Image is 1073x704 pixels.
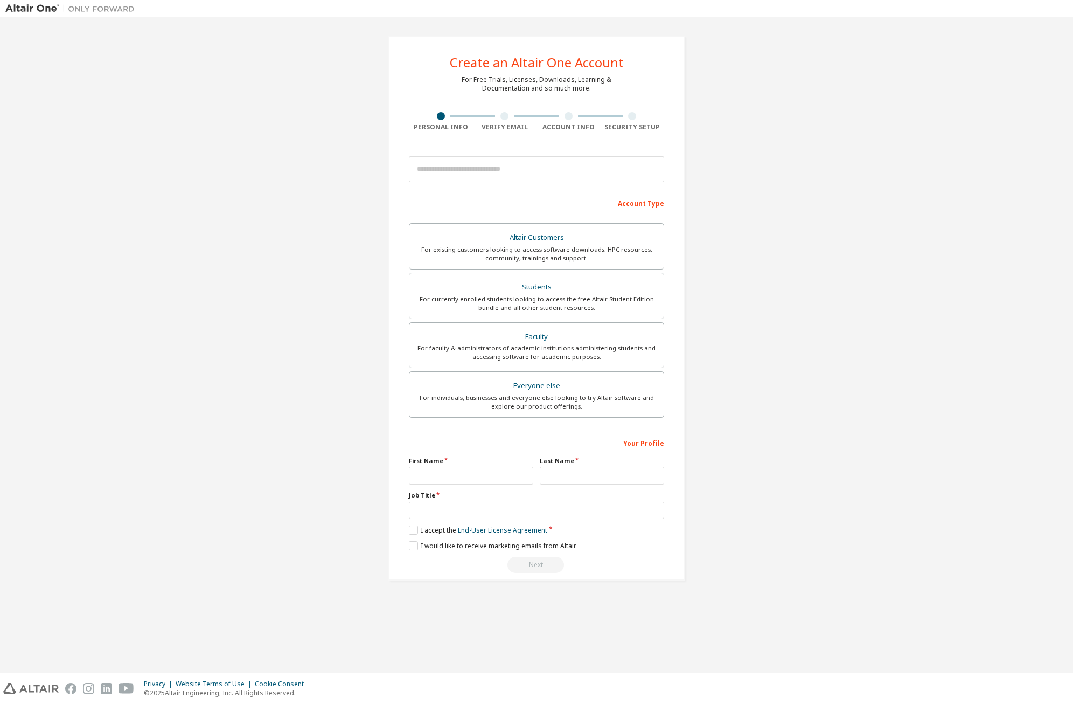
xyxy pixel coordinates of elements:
img: altair_logo.svg [3,683,59,694]
label: I would like to receive marketing emails from Altair [409,541,576,550]
label: First Name [409,457,533,465]
a: End-User License Agreement [458,526,547,535]
div: For currently enrolled students looking to access the free Altair Student Edition bundle and all ... [416,295,657,312]
div: Personal Info [409,123,473,132]
div: For faculty & administrators of academic institutions administering students and accessing softwa... [416,344,657,361]
div: Security Setup [601,123,665,132]
div: Website Terms of Use [176,680,255,688]
div: Privacy [144,680,176,688]
img: Altair One [5,3,140,14]
div: Your Profile [409,434,664,451]
div: Faculty [416,329,657,344]
div: For individuals, businesses and everyone else looking to try Altair software and explore our prod... [416,394,657,411]
div: For Free Trials, Licenses, Downloads, Learning & Documentation and so much more. [462,75,611,93]
div: Create an Altair One Account [450,56,624,69]
img: linkedin.svg [101,683,112,694]
div: Account Type [409,194,664,211]
label: Job Title [409,491,664,500]
label: Last Name [540,457,664,465]
p: © 2025 Altair Engineering, Inc. All Rights Reserved. [144,688,310,698]
div: Read and acccept EULA to continue [409,557,664,573]
div: For existing customers looking to access software downloads, HPC resources, community, trainings ... [416,245,657,263]
label: I accept the [409,526,547,535]
div: Account Info [536,123,601,132]
img: youtube.svg [119,683,134,694]
div: Altair Customers [416,230,657,245]
div: Everyone else [416,378,657,394]
div: Cookie Consent [255,680,310,688]
img: instagram.svg [83,683,94,694]
img: facebook.svg [65,683,76,694]
div: Verify Email [473,123,537,132]
div: Students [416,280,657,295]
